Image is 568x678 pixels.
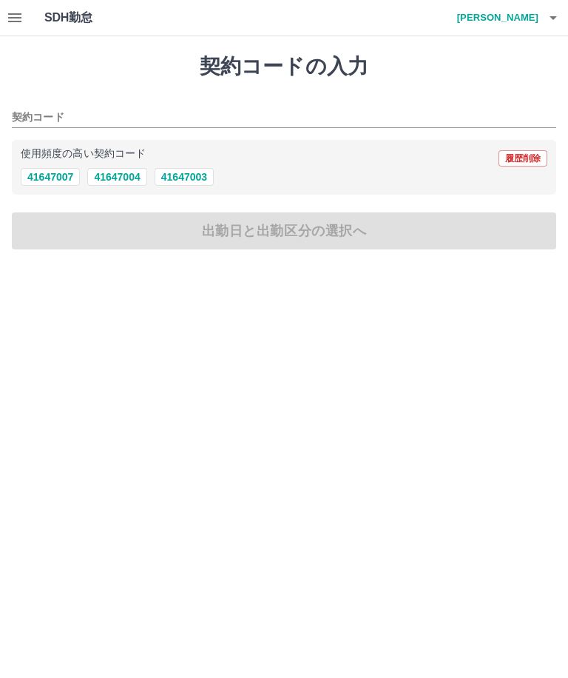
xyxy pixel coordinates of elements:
[87,168,146,186] button: 41647004
[155,168,214,186] button: 41647003
[12,54,556,79] h1: 契約コードの入力
[498,150,547,167] button: 履歴削除
[21,149,146,159] p: 使用頻度の高い契約コード
[21,168,80,186] button: 41647007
